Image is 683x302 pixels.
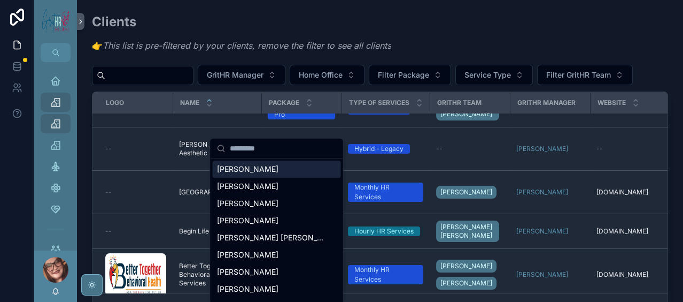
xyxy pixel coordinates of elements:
span: [PERSON_NAME] [217,198,278,209]
a: [PERSON_NAME] [516,227,584,236]
em: This list is pre-filtered by your clients, remove the filter to see all clients [103,40,391,51]
div: scrollable content [34,62,77,251]
span: Home Office [299,70,343,80]
h2: Clients [92,13,391,31]
a: [PERSON_NAME] [516,188,584,197]
a: [PERSON_NAME] [516,188,568,197]
div: Monthly HR Services [354,265,417,284]
button: Select Button [290,65,364,85]
a: Hybrid - Legacy [348,144,423,154]
span: -- [105,188,112,197]
span: [PERSON_NAME] [217,267,278,277]
a: [PERSON_NAME] Aesthetic [179,140,255,157]
a: [PERSON_NAME] [PERSON_NAME] [436,221,499,242]
a: [PERSON_NAME] [PERSON_NAME] [436,218,503,244]
a: [PERSON_NAME] [516,270,584,279]
span: Name [180,99,199,107]
span: [PERSON_NAME] [440,262,492,270]
a: [DOMAIN_NAME] [596,270,665,279]
span: GritHR Team [437,99,482,107]
span: GritHR Manager [517,99,576,107]
a: -- [436,145,503,153]
a: -- [105,188,166,197]
span: Type of Services [349,99,409,107]
a: [PERSON_NAME] [516,270,568,279]
span: -- [105,227,112,236]
span: GritHR Manager [207,70,263,80]
img: App logo [41,5,71,37]
div: Monthly HR Services [354,183,417,202]
a: Better Together Behavioral Health Services [179,262,255,288]
a: [DOMAIN_NAME] [596,227,665,236]
span: [PERSON_NAME] [217,284,278,295]
a: [PERSON_NAME] [516,227,568,236]
span: [PERSON_NAME] [217,215,278,226]
a: [PERSON_NAME] [436,184,503,201]
a: -- [105,145,166,153]
a: Begin Life Counseling [179,227,255,236]
p: 👉 [92,39,391,52]
a: [DOMAIN_NAME] [596,188,665,197]
span: [DOMAIN_NAME] [596,270,648,279]
a: Hourly HR Services [348,227,423,236]
a: [PERSON_NAME] [516,145,568,153]
button: Select Button [369,65,451,85]
a: Monthly HR Services [348,265,423,284]
span: [PERSON_NAME] [217,164,278,175]
span: Package [269,99,299,107]
span: -- [596,145,603,153]
span: Begin Life Counseling [179,227,244,236]
span: [PERSON_NAME] [PERSON_NAME] [217,232,324,243]
a: [PERSON_NAME][PERSON_NAME] [436,258,503,292]
span: Service Type [464,70,511,80]
span: [PERSON_NAME] [217,250,278,260]
a: -- [596,145,665,153]
span: -- [105,145,112,153]
span: Website [597,99,626,107]
span: [GEOGRAPHIC_DATA] [179,188,245,197]
span: [PERSON_NAME] [217,181,278,192]
span: [PERSON_NAME] [PERSON_NAME] [440,223,495,240]
span: [DOMAIN_NAME] [596,188,648,197]
div: Hourly HR Services [354,227,414,236]
span: Filter Package [378,70,429,80]
button: Select Button [537,65,633,85]
a: [PERSON_NAME] [516,145,584,153]
a: -- [105,227,166,236]
span: -- [436,145,443,153]
a: [GEOGRAPHIC_DATA] [179,188,255,197]
span: Filter GritHR Team [546,70,611,80]
span: [DOMAIN_NAME] [596,227,648,236]
img: Logo.png [105,253,166,296]
a: [PERSON_NAME] [436,277,496,290]
a: [PERSON_NAME] [436,186,496,199]
a: Monthly HR Services [348,183,423,202]
span: [PERSON_NAME] [440,279,492,288]
a: [PERSON_NAME] [436,260,496,273]
button: Select Button [198,65,285,85]
span: [PERSON_NAME] [440,188,492,197]
span: Logo [106,99,124,107]
div: Hybrid - Legacy [354,144,403,154]
button: Select Button [455,65,533,85]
